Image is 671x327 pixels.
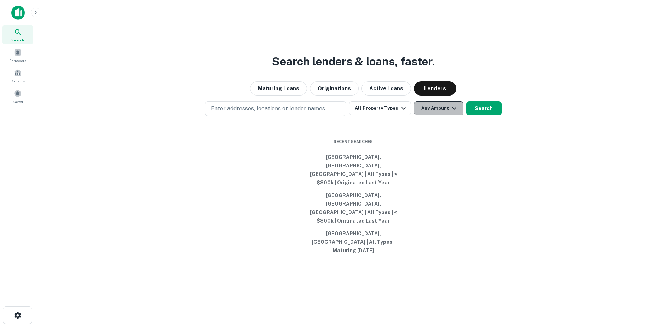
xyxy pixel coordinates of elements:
span: Search [11,37,24,43]
button: Lenders [414,81,456,96]
span: Saved [13,99,23,104]
span: Borrowers [9,58,26,63]
span: Contacts [11,78,25,84]
a: Borrowers [2,46,33,65]
button: [GEOGRAPHIC_DATA], [GEOGRAPHIC_DATA], [GEOGRAPHIC_DATA] | All Types | < $800k | Originated Last Year [300,189,406,227]
button: Maturing Loans [250,81,307,96]
button: Enter addresses, locations or lender names [205,101,346,116]
button: Search [466,101,502,115]
img: capitalize-icon.png [11,6,25,20]
button: [GEOGRAPHIC_DATA], [GEOGRAPHIC_DATA], [GEOGRAPHIC_DATA] | All Types | < $800k | Originated Last Year [300,151,406,189]
button: [GEOGRAPHIC_DATA], [GEOGRAPHIC_DATA] | All Types | Maturing [DATE] [300,227,406,257]
a: Saved [2,87,33,106]
button: All Property Types [349,101,411,115]
span: Recent Searches [300,139,406,145]
button: Originations [310,81,359,96]
iframe: Chat Widget [636,270,671,304]
button: Any Amount [414,101,463,115]
h3: Search lenders & loans, faster. [272,53,435,70]
p: Enter addresses, locations or lender names [211,104,325,113]
a: Search [2,25,33,44]
a: Contacts [2,66,33,85]
button: Active Loans [361,81,411,96]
